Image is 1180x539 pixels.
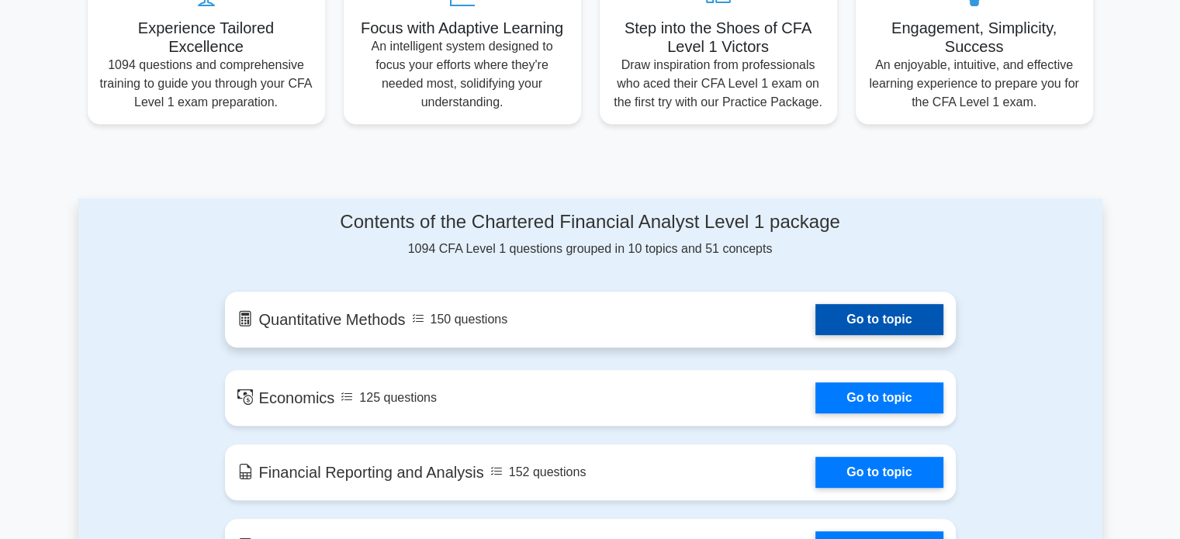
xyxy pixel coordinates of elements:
a: Go to topic [815,304,943,335]
h4: Contents of the Chartered Financial Analyst Level 1 package [225,211,956,233]
h5: Engagement, Simplicity, Success [868,19,1081,56]
h5: Focus with Adaptive Learning [356,19,569,37]
h5: Step into the Shoes of CFA Level 1 Victors [612,19,825,56]
p: An enjoyable, intuitive, and effective learning experience to prepare you for the CFA Level 1 exam. [868,56,1081,112]
a: Go to topic [815,382,943,413]
h5: Experience Tailored Excellence [100,19,313,56]
p: Draw inspiration from professionals who aced their CFA Level 1 exam on the first try with our Pra... [612,56,825,112]
p: An intelligent system designed to focus your efforts where they're needed most, solidifying your ... [356,37,569,112]
p: 1094 questions and comprehensive training to guide you through your CFA Level 1 exam preparation. [100,56,313,112]
a: Go to topic [815,457,943,488]
div: 1094 CFA Level 1 questions grouped in 10 topics and 51 concepts [225,211,956,258]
